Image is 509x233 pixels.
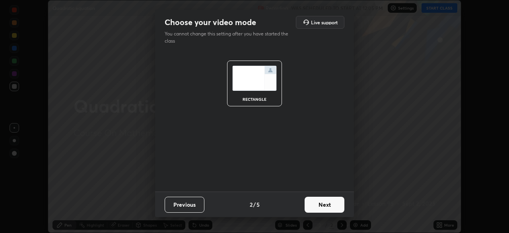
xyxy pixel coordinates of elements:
[239,97,270,101] div: rectangle
[165,17,256,27] h2: Choose your video mode
[256,200,260,209] h4: 5
[165,197,204,213] button: Previous
[165,30,293,45] p: You cannot change this setting after you have started the class
[311,20,338,25] h5: Live support
[253,200,256,209] h4: /
[305,197,344,213] button: Next
[232,66,277,91] img: normalScreenIcon.ae25ed63.svg
[250,200,253,209] h4: 2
